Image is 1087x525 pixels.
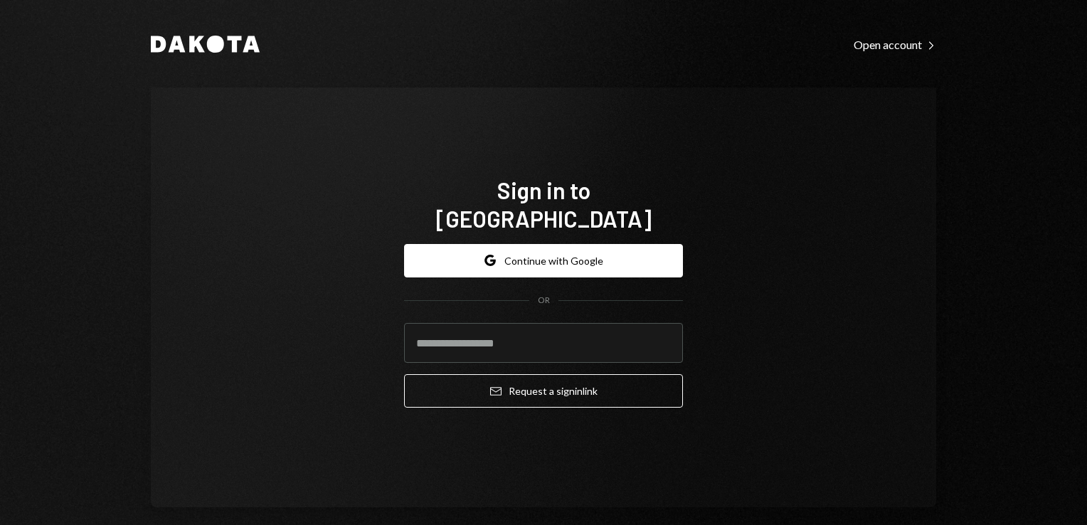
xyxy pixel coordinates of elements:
div: Open account [854,38,936,52]
h1: Sign in to [GEOGRAPHIC_DATA] [404,176,683,233]
a: Open account [854,36,936,52]
div: OR [538,295,550,307]
button: Continue with Google [404,244,683,277]
button: Request a signinlink [404,374,683,408]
